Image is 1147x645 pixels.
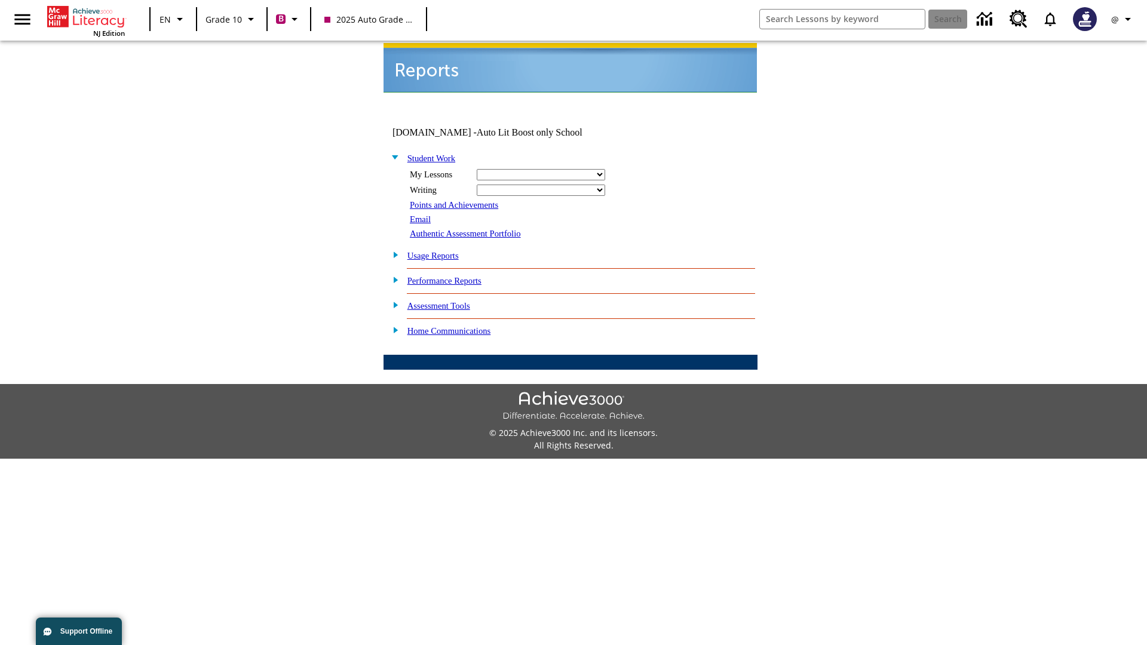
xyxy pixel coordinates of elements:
[154,8,192,30] button: Language: EN, Select a language
[760,10,925,29] input: search field
[407,251,459,260] a: Usage Reports
[47,4,125,38] div: Home
[387,324,399,335] img: plus.gif
[392,127,612,138] td: [DOMAIN_NAME] -
[407,153,455,163] a: Student Work
[407,276,482,285] a: Performance Reports
[1002,3,1035,35] a: Resource Center, Will open in new tab
[410,229,521,238] a: Authentic Assessment Portfolio
[410,214,431,224] a: Email
[278,11,284,26] span: B
[1111,13,1119,26] span: @
[387,249,399,260] img: plus.gif
[271,8,306,30] button: Boost Class color is violet red. Change class color
[201,8,263,30] button: Grade: Grade 10, Select a grade
[970,3,1002,36] a: Data Center
[93,29,125,38] span: NJ Edition
[60,627,112,635] span: Support Offline
[410,200,498,210] a: Points and Achievements
[407,301,470,311] a: Assessment Tools
[477,127,582,137] nobr: Auto Lit Boost only School
[324,13,413,26] span: 2025 Auto Grade 10
[387,152,399,162] img: minus.gif
[1073,7,1097,31] img: Avatar
[387,299,399,310] img: plus.gif
[502,391,645,422] img: Achieve3000 Differentiate Accelerate Achieve
[160,13,171,26] span: EN
[1035,4,1066,35] a: Notifications
[384,43,757,93] img: header
[387,274,399,285] img: plus.gif
[36,618,122,645] button: Support Offline
[410,170,470,180] div: My Lessons
[410,185,470,195] div: Writing
[1104,8,1142,30] button: Profile/Settings
[5,2,40,37] button: Open side menu
[407,326,491,336] a: Home Communications
[1066,4,1104,35] button: Select a new avatar
[206,13,242,26] span: Grade 10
